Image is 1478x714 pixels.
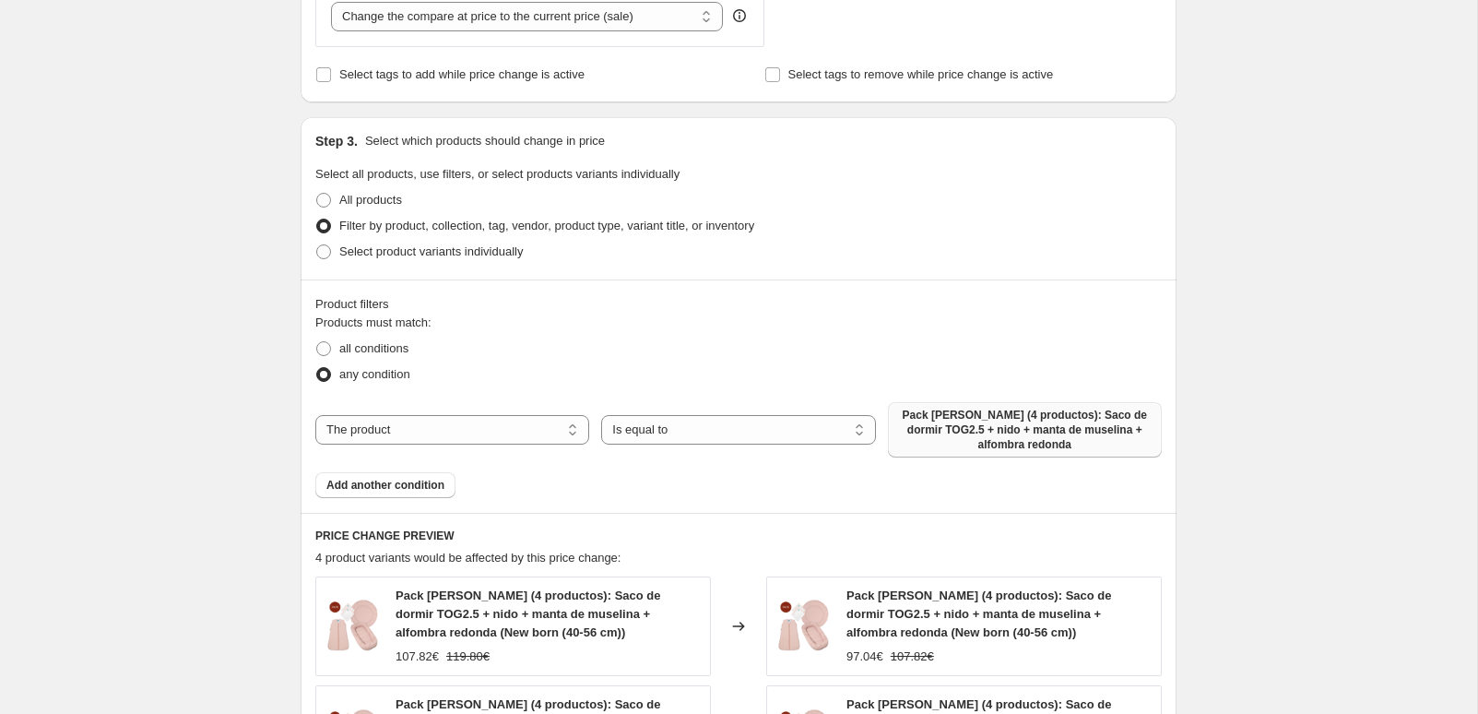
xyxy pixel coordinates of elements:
[776,599,832,654] img: dustyrosepacknwborn_80x.png
[888,402,1162,458] button: Pack Dusty Rose (4 productos): Saco de dormir TOG2.5 + nido + manta de muselina + alfombra redonda
[315,472,455,498] button: Add another condition
[396,589,661,639] span: Pack [PERSON_NAME] (4 productos): Saco de dormir TOG2.5 + nido + manta de muselina + alfombra red...
[339,341,408,355] span: all conditions
[315,315,432,329] span: Products must match:
[315,167,680,181] span: Select all products, use filters, or select products variants individually
[339,219,754,232] span: Filter by product, collection, tag, vendor, product type, variant title, or inventory
[788,67,1054,81] span: Select tags to remove while price change is active
[339,67,585,81] span: Select tags to add while price change is active
[339,367,410,381] span: any condition
[325,599,381,654] img: dustyrosepacknwborn_80x.png
[315,295,1162,314] div: Product filters
[891,648,934,666] strike: 107.82€
[846,648,883,666] div: 97.04€
[365,132,605,150] p: Select which products should change in price
[846,589,1112,639] span: Pack [PERSON_NAME] (4 productos): Saco de dormir TOG2.5 + nido + manta de muselina + alfombra red...
[315,132,358,150] h2: Step 3.
[396,648,439,666] div: 107.82€
[446,648,490,666] strike: 119.80€
[315,529,1162,543] h6: PRICE CHANGE PREVIEW
[326,478,444,493] span: Add another condition
[315,551,621,565] span: 4 product variants would be affected by this price change:
[899,408,1151,452] span: Pack [PERSON_NAME] (4 productos): Saco de dormir TOG2.5 + nido + manta de muselina + alfombra red...
[730,6,749,25] div: help
[339,244,523,258] span: Select product variants individually
[339,193,402,207] span: All products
